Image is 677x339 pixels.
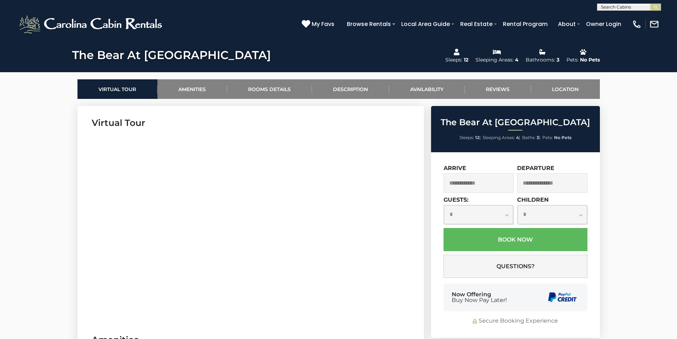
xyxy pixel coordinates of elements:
a: About [554,18,579,30]
h2: The Bear At [GEOGRAPHIC_DATA] [433,118,598,127]
a: Virtual Tour [77,79,157,99]
span: Sleeping Areas: [483,135,515,140]
a: Local Area Guide [398,18,453,30]
span: My Favs [312,20,334,28]
img: mail-regular-white.png [649,19,659,29]
label: Guests: [444,196,468,203]
a: Owner Login [582,18,625,30]
a: Browse Rentals [343,18,394,30]
button: Book Now [444,228,587,251]
a: My Favs [302,20,336,29]
strong: 3 [537,135,539,140]
a: Reviews [465,79,531,99]
a: Location [531,79,600,99]
strong: No Pets [554,135,571,140]
a: Real Estate [457,18,496,30]
div: Secure Booking Experience [444,317,587,325]
a: Rental Program [499,18,551,30]
li: | [522,133,541,142]
a: Availability [389,79,465,99]
label: Departure [517,165,554,171]
span: Sleeps: [460,135,474,140]
li: | [460,133,481,142]
label: Children [517,196,549,203]
span: Buy Now Pay Later! [452,297,507,303]
span: Pets: [542,135,553,140]
strong: 4 [516,135,519,140]
a: Amenities [157,79,227,99]
div: Now Offering [452,292,507,303]
strong: 12 [475,135,479,140]
img: White-1-2.png [18,14,165,35]
span: Baths: [522,135,536,140]
a: Rooms Details [227,79,312,99]
button: Questions? [444,255,587,278]
img: phone-regular-white.png [632,19,642,29]
li: | [483,133,520,142]
label: Arrive [444,165,466,171]
a: Description [312,79,389,99]
h3: Virtual Tour [92,117,410,129]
